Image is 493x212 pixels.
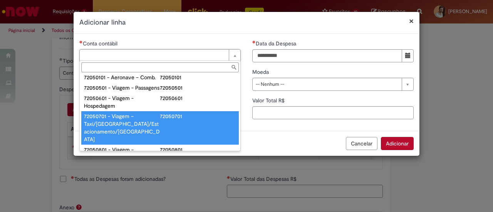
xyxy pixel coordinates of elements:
[160,94,236,102] div: 72050601
[84,73,160,81] div: 72050101 - Aeronave – Comb.
[160,146,236,154] div: 72050801
[160,112,236,120] div: 72050701
[84,112,160,143] div: 72050701 - Viagem – Taxi/[GEOGRAPHIC_DATA]/Estacionamento/[GEOGRAPHIC_DATA]
[84,94,160,110] div: 72050601 - Viagem - Hospedagem
[84,84,160,92] div: 72050501 - Viagem - Passagens
[160,73,236,81] div: 72050101
[84,146,160,161] div: 72050801 - Viagem - Alimentação
[160,84,236,92] div: 72050501
[80,74,240,151] ul: Conta contábil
